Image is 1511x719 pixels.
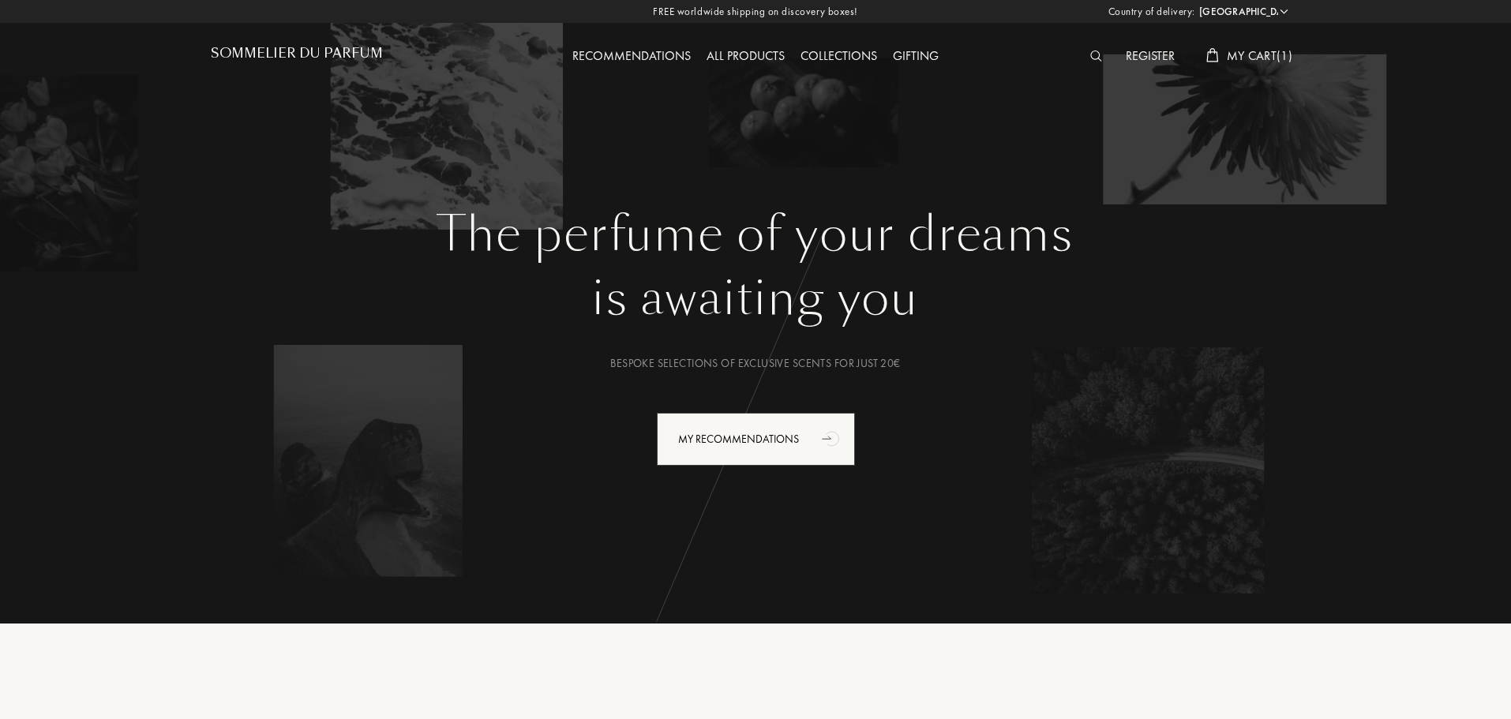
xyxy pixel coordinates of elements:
[1090,51,1102,62] img: search_icn_white.svg
[1108,4,1195,20] span: Country of delivery:
[1206,48,1219,62] img: cart_white.svg
[223,263,1288,334] div: is awaiting you
[793,47,885,64] a: Collections
[645,413,867,466] a: My Recommendationsanimation
[793,47,885,67] div: Collections
[699,47,793,67] div: All products
[564,47,699,67] div: Recommendations
[885,47,947,67] div: Gifting
[1118,47,1183,67] div: Register
[1118,47,1183,64] a: Register
[211,46,383,61] h1: Sommelier du Parfum
[223,206,1288,263] h1: The perfume of your dreams
[564,47,699,64] a: Recommendations
[211,46,383,67] a: Sommelier du Parfum
[885,47,947,64] a: Gifting
[1227,47,1292,64] span: My Cart ( 1 )
[223,355,1288,372] div: Bespoke selections of exclusive scents for just 20€
[657,413,855,466] div: My Recommendations
[816,422,848,454] div: animation
[699,47,793,64] a: All products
